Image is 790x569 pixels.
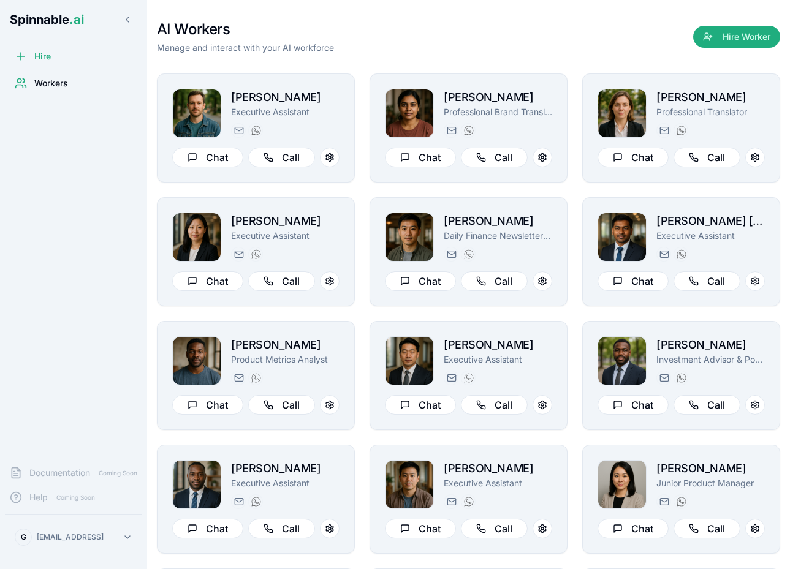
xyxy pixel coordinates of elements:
img: WhatsApp [251,249,261,259]
img: Justin Cho [386,337,433,385]
span: Spinnable [10,12,84,27]
img: WhatsApp [251,126,261,135]
button: Send email to adam.bianchi@getspinnable.ai [231,371,246,385]
button: G[EMAIL_ADDRESS] [10,525,137,549]
button: Call [674,519,740,538]
span: Documentation [29,467,90,479]
img: Marcus Edwards [173,461,221,508]
button: Call [248,519,315,538]
p: Executive Assistant [231,477,340,489]
p: Manage and interact with your AI workforce [157,42,334,54]
img: Sérgio Dave [598,213,646,261]
h2: [PERSON_NAME] [656,89,765,106]
span: .ai [69,12,84,27]
h2: [PERSON_NAME] [444,89,552,106]
a: Hire Worker [693,32,780,44]
button: Call [248,271,315,291]
button: Chat [172,519,243,538]
button: Chat [385,519,456,538]
img: Grace Salazar [173,213,221,261]
img: WhatsApp [677,126,686,135]
button: Chat [385,148,456,167]
h2: [PERSON_NAME] [PERSON_NAME] [656,213,765,230]
button: Chat [598,148,669,167]
button: Send email to seok-jin.tanaka@getspinnable.ai [444,247,458,262]
h1: AI Workers [157,20,334,39]
p: Product Metrics Analyst [231,353,340,366]
button: Call [674,148,740,167]
button: Chat [385,395,456,415]
span: Coming Soon [95,467,141,479]
button: Call [461,395,528,415]
p: Junior Product Manager [656,477,765,489]
h2: [PERSON_NAME] [656,460,765,477]
button: Chat [385,271,456,291]
button: WhatsApp [674,494,688,509]
img: WhatsApp [677,249,686,259]
img: WhatsApp [464,126,474,135]
img: Olivia da Silva [386,89,433,137]
button: Send email to joão.nelson@getspinnable.ai [231,123,246,138]
button: Send email to marcus.edwards@getspinnable.ai [231,494,246,509]
button: Send email to shirley.huang@getspinnable.ai [656,494,671,509]
span: Coming Soon [53,492,99,503]
button: Call [674,395,740,415]
h2: [PERSON_NAME] [231,213,340,230]
button: WhatsApp [674,123,688,138]
img: Vusi Yusuf [598,337,646,385]
p: Executive Assistant [231,230,340,242]
h2: [PERSON_NAME] [444,336,552,353]
img: Jackson Ly [386,461,433,508]
button: Chat [598,395,669,415]
button: WhatsApp [461,371,476,385]
h2: [PERSON_NAME] [444,460,552,477]
button: Chat [598,271,669,291]
button: WhatsApp [461,494,476,509]
button: WhatsApp [248,494,263,509]
button: Call [248,395,315,415]
p: Daily Finance Newsletter Specialist [444,230,552,242]
p: Professional Brand Translator [444,106,552,118]
button: Call [674,271,740,291]
button: Hire Worker [693,26,780,48]
button: Send email to jackson.ly@getspinnable.ai [444,494,458,509]
p: Investment Advisor & Portfolio Manager [656,353,765,366]
img: WhatsApp [677,497,686,507]
img: WhatsApp [464,249,474,259]
button: Send email to sérgio.dave@getspinnable.ai [656,247,671,262]
button: WhatsApp [248,371,263,385]
button: Chat [598,519,669,538]
button: Chat [172,271,243,291]
button: Send email to justin.cho@getspinnable.ai [444,371,458,385]
span: Help [29,491,48,503]
button: Send email to vusi.yusuf@getspinnable.ai [656,371,671,385]
button: WhatsApp [461,123,476,138]
button: Call [461,148,528,167]
p: [EMAIL_ADDRESS] [37,532,104,542]
button: Send email to olivia.da.silva@getspinnable.ai [444,123,458,138]
button: WhatsApp [461,247,476,262]
span: Hire [34,50,51,62]
h2: [PERSON_NAME] [444,213,552,230]
button: WhatsApp [674,247,688,262]
img: João Nelson [173,89,221,137]
p: Executive Assistant [231,106,340,118]
img: Seok-jin Tanaka [386,213,433,261]
p: Executive Assistant [656,230,765,242]
img: WhatsApp [251,497,261,507]
p: Executive Assistant [444,353,552,366]
span: G [21,532,26,542]
h2: [PERSON_NAME] [231,89,340,106]
button: WhatsApp [248,247,263,262]
h2: [PERSON_NAME] [231,460,340,477]
span: Workers [34,77,68,89]
button: Send email to jade.moreau@getspinnable.ai [656,123,671,138]
img: WhatsApp [677,373,686,383]
img: WhatsApp [251,373,261,383]
button: WhatsApp [674,371,688,385]
img: Adam Bianchi [173,337,221,385]
button: Call [248,148,315,167]
img: WhatsApp [464,497,474,507]
button: Send email to grace.salazar@getspinnable.ai [231,247,246,262]
button: Call [461,519,528,538]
